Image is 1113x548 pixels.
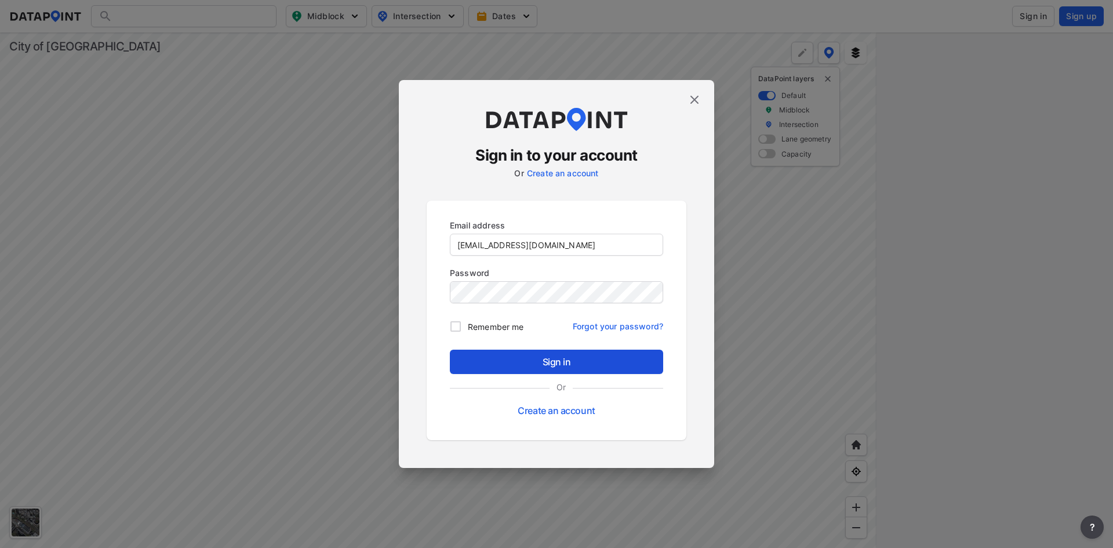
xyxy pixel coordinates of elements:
button: more [1081,516,1104,539]
img: dataPointLogo.9353c09d.svg [484,108,629,131]
span: Remember me [468,321,523,333]
img: close.efbf2170.svg [688,93,701,107]
input: you@example.com [450,234,663,255]
a: Forgot your password? [573,314,663,332]
span: Sign in [459,355,654,369]
p: Email address [450,219,663,231]
span: ? [1087,520,1097,534]
a: Create an account [527,168,599,178]
h3: Sign in to your account [427,145,686,166]
label: Or [550,381,573,393]
label: Or [514,168,523,178]
a: Create an account [518,405,595,416]
button: Sign in [450,350,663,374]
p: Password [450,267,663,279]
